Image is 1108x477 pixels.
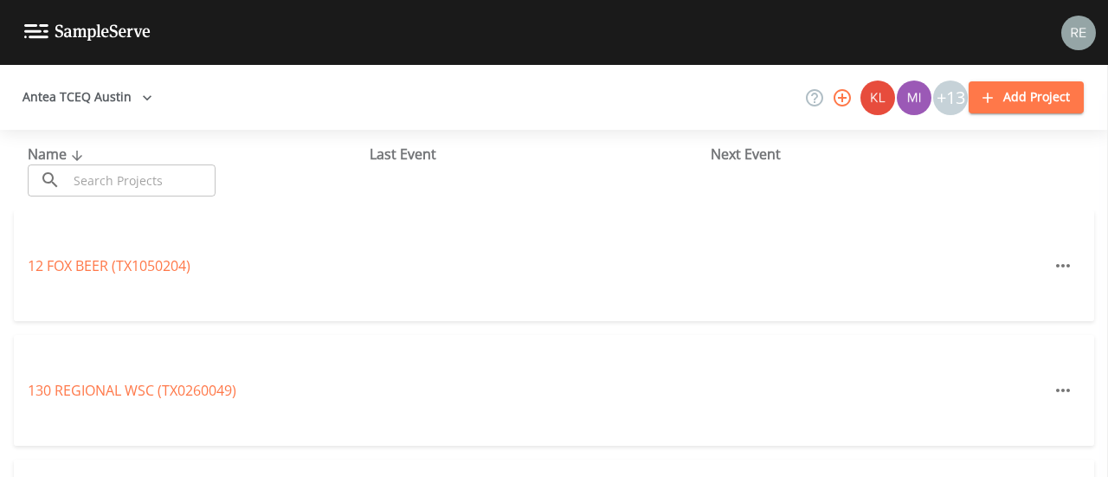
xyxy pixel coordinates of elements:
[28,256,190,275] a: 12 FOX BEER (TX1050204)
[896,81,932,115] div: Miriaha Caddie
[68,164,216,197] input: Search Projects
[24,24,151,41] img: logo
[16,81,159,113] button: Antea TCEQ Austin
[370,144,712,164] div: Last Event
[860,81,896,115] div: Kler Teran
[28,381,236,400] a: 130 REGIONAL WSC (TX0260049)
[711,144,1053,164] div: Next Event
[933,81,968,115] div: +13
[860,81,895,115] img: 9c4450d90d3b8045b2e5fa62e4f92659
[28,145,87,164] span: Name
[969,81,1084,113] button: Add Project
[897,81,931,115] img: a1ea4ff7c53760f38bef77ef7c6649bf
[1061,16,1096,50] img: e720f1e92442e99c2aab0e3b783e6548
